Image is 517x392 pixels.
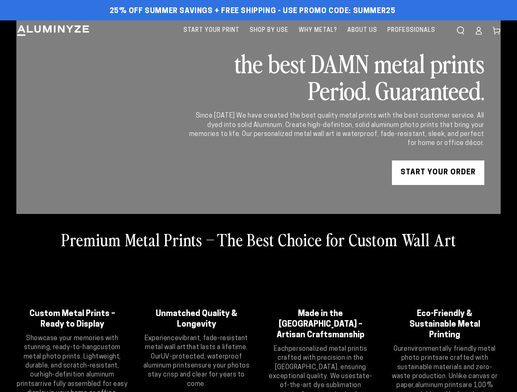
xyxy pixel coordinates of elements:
[188,111,484,148] div: Since [DATE] We have created the best quality metal prints with the best customer service. All dy...
[110,7,396,16] span: 25% off Summer Savings + Free Shipping - Use Promo Code: SUMMER25
[179,20,244,40] a: Start Your Print
[143,354,242,369] strong: UV-protected, waterproof aluminum prints
[392,160,484,185] a: START YOUR Order
[387,25,435,36] span: Professionals
[24,344,121,360] strong: custom metal photo prints
[151,309,242,330] h2: Unmatched Quality & Longevity
[17,372,114,387] strong: high-definition aluminum prints
[347,25,377,36] span: About Us
[415,382,463,389] strong: aluminum prints
[452,22,470,40] summary: Search our site
[141,334,253,389] p: Experience that lasts a lifetime. Our ensure your photos stay crisp and clear for years to come.
[289,346,362,352] strong: personalized metal print
[383,20,439,40] a: Professionals
[275,309,367,341] h2: Made in the [GEOGRAPHIC_DATA] – Artisan Craftsmanship
[145,335,248,351] strong: vibrant, fade-resistant metal wall art
[399,309,490,341] h2: Eco-Friendly & Sustainable Metal Printing
[295,20,341,40] a: Why Metal?
[184,25,239,36] span: Start Your Print
[61,229,456,250] h2: Premium Metal Prints – The Best Choice for Custom Wall Art
[246,20,293,40] a: Shop By Use
[299,25,337,36] span: Why Metal?
[27,309,118,330] h2: Custom Metal Prints – Ready to Display
[16,24,90,37] img: Aluminyze
[250,25,289,36] span: Shop By Use
[188,49,484,103] h2: the best DAMN metal prints Period. Guaranteed.
[343,20,381,40] a: About Us
[401,346,496,361] strong: environmentally friendly metal photo prints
